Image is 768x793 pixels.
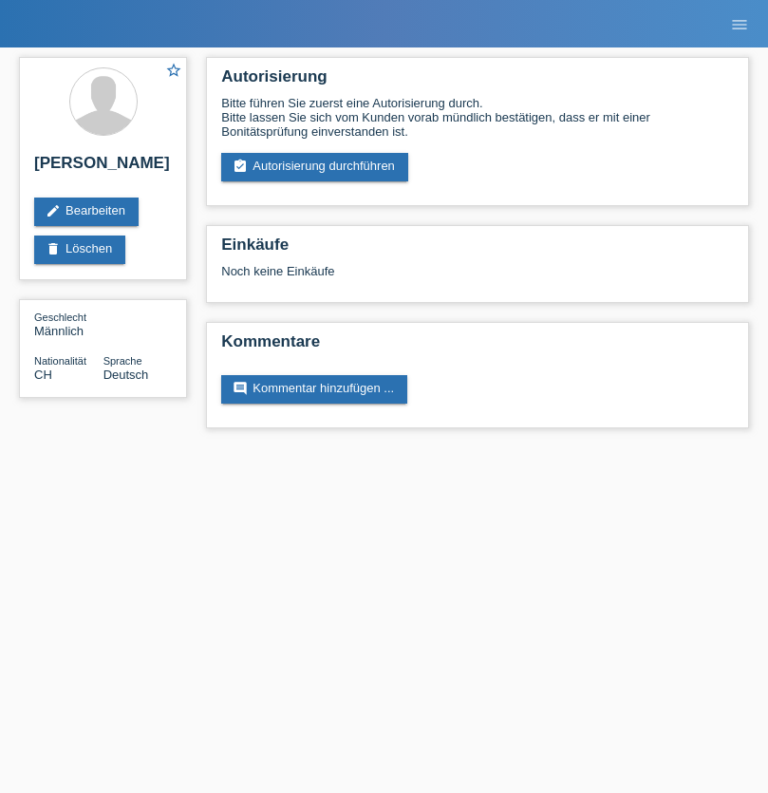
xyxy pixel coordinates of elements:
[221,332,734,361] h2: Kommentare
[103,355,142,367] span: Sprache
[221,67,734,96] h2: Autorisierung
[34,198,139,226] a: editBearbeiten
[103,368,149,382] span: Deutsch
[34,154,172,182] h2: [PERSON_NAME]
[221,264,734,293] div: Noch keine Einkäufe
[730,15,749,34] i: menu
[165,62,182,79] i: star_border
[34,236,125,264] a: deleteLöschen
[233,159,248,174] i: assignment_turned_in
[165,62,182,82] a: star_border
[34,310,103,338] div: Männlich
[721,18,759,29] a: menu
[34,355,86,367] span: Nationalität
[46,241,61,256] i: delete
[221,236,734,264] h2: Einkäufe
[46,203,61,218] i: edit
[34,312,86,323] span: Geschlecht
[34,368,52,382] span: Schweiz
[233,381,248,396] i: comment
[221,96,734,139] div: Bitte führen Sie zuerst eine Autorisierung durch. Bitte lassen Sie sich vom Kunden vorab mündlich...
[221,153,408,181] a: assignment_turned_inAutorisierung durchführen
[221,375,407,404] a: commentKommentar hinzufügen ...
